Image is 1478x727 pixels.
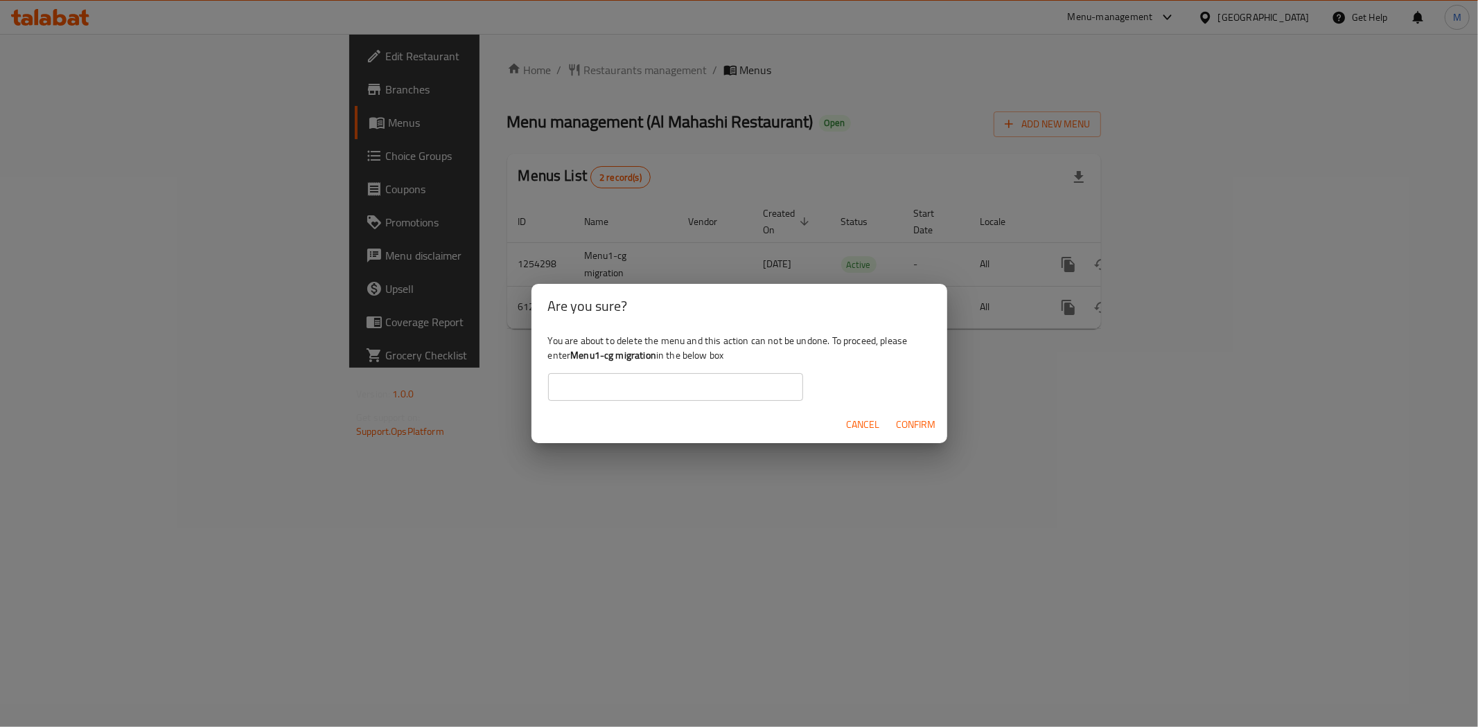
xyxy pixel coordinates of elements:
div: You are about to delete the menu and this action can not be undone. To proceed, please enter in t... [531,328,947,406]
button: Confirm [891,412,942,438]
button: Cancel [841,412,886,438]
b: Menu1-cg migration [570,346,656,364]
span: Confirm [897,416,936,433]
h2: Are you sure? [548,295,931,317]
span: Cancel [847,416,880,433]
